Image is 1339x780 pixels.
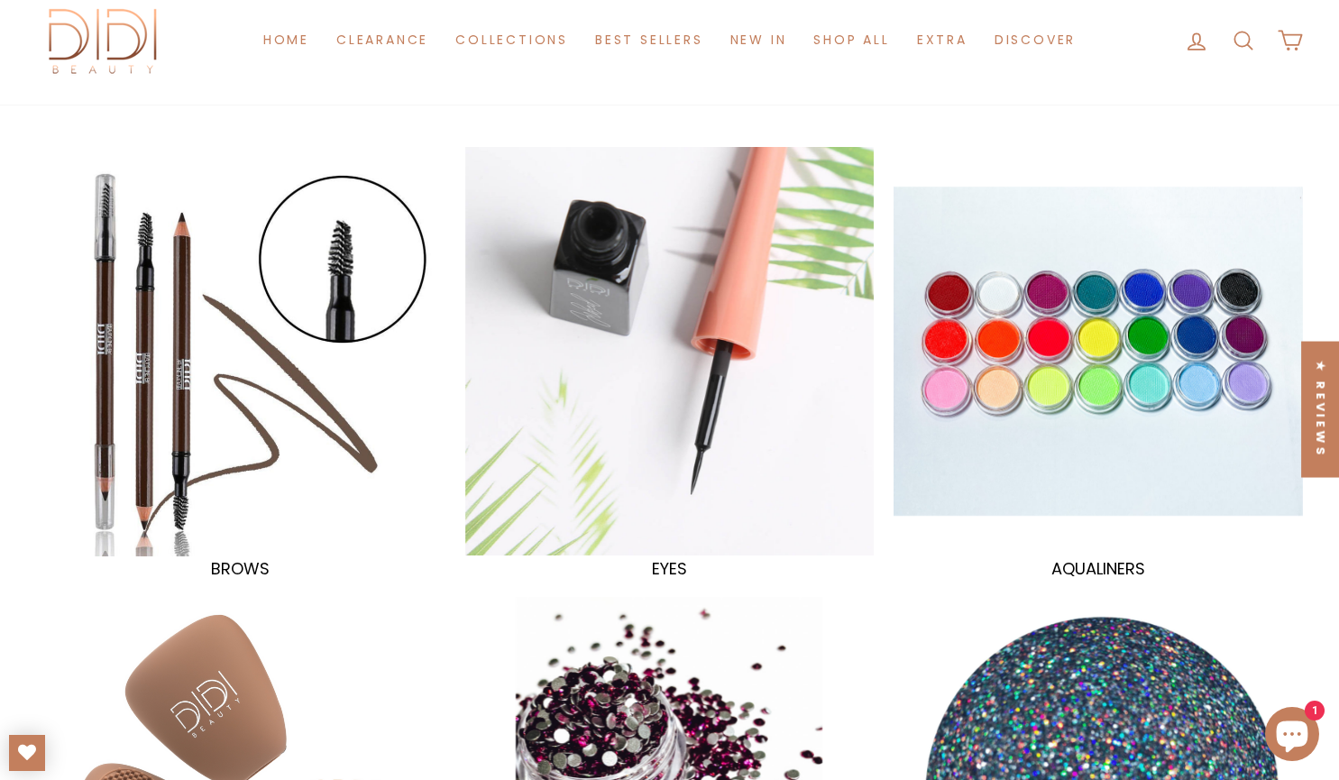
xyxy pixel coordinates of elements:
[36,147,445,577] a: BROWS
[582,23,717,57] a: Best Sellers
[894,147,1303,577] a: AQUALINERS
[1051,557,1145,580] span: AQUALINERS
[800,23,903,57] a: Shop All
[211,557,270,580] span: BROWS
[250,23,323,57] a: Home
[981,23,1089,57] a: Discover
[717,23,801,57] a: New in
[9,735,45,771] a: My Wishlist
[250,23,1089,57] ul: Primary
[465,147,875,577] a: EYES
[1301,341,1339,477] div: Click to open Judge.me floating reviews tab
[1260,707,1325,766] inbox-online-store-chat: Shopify online store chat
[323,23,442,57] a: Clearance
[442,23,582,57] a: Collections
[652,557,687,580] span: EYES
[36,3,171,78] img: Didi Beauty Co.
[903,23,981,57] a: Extra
